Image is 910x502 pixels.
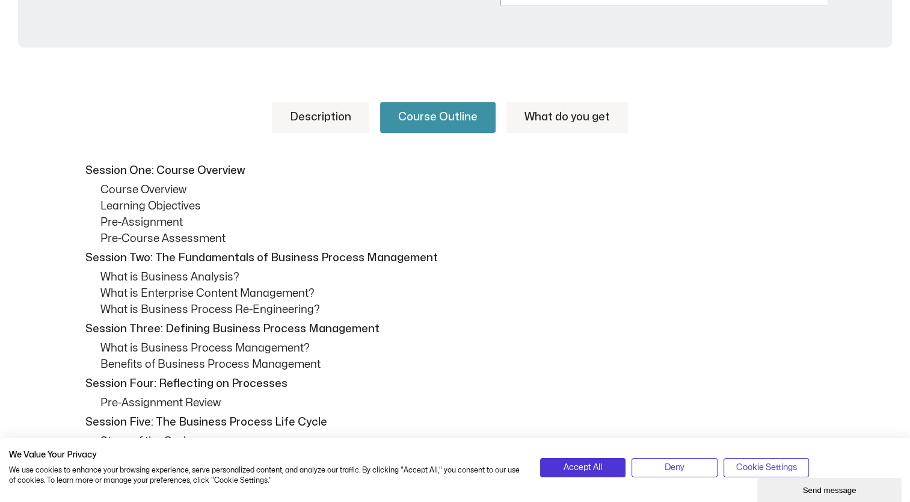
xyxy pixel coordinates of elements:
p: Session Five: The Business Process Life Cycle [85,414,825,430]
h2: We Value Your Privacy [9,450,522,460]
p: Pre-Assignment Review [100,395,828,411]
span: Accept All [564,461,602,474]
p: Learning Objectives [100,198,828,214]
a: What do you get [506,102,628,133]
p: What is Business Analysis? [100,269,828,285]
p: Benefits of Business Process Management [100,356,828,373]
p: Session One: Course Overview [85,163,825,179]
a: Description [272,102,369,133]
p: What is Business Process Re-Engineering? [100,302,828,318]
p: Pre-Course Assessment [100,231,828,247]
p: Session Four: Reflecting on Processes [85,376,825,392]
button: Accept all cookies [540,458,626,477]
button: Adjust cookie preferences [724,458,810,477]
p: Course Overview [100,182,828,198]
p: We use cookies to enhance your browsing experience, serve personalized content, and analyze our t... [9,465,522,486]
button: Deny all cookies [632,458,718,477]
p: Session Two: The Fundamentals of Business Process Management [85,250,825,266]
span: Deny [665,461,684,474]
iframe: chat widget [757,476,904,502]
span: Cookie Settings [736,461,797,474]
p: What is Business Process Management? [100,340,828,356]
p: What is Enterprise Content Management? [100,285,828,302]
p: Pre-Assignment [100,214,828,231]
p: Session Three: Defining Business Process Management [85,321,825,337]
a: Course Outline [380,102,496,133]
